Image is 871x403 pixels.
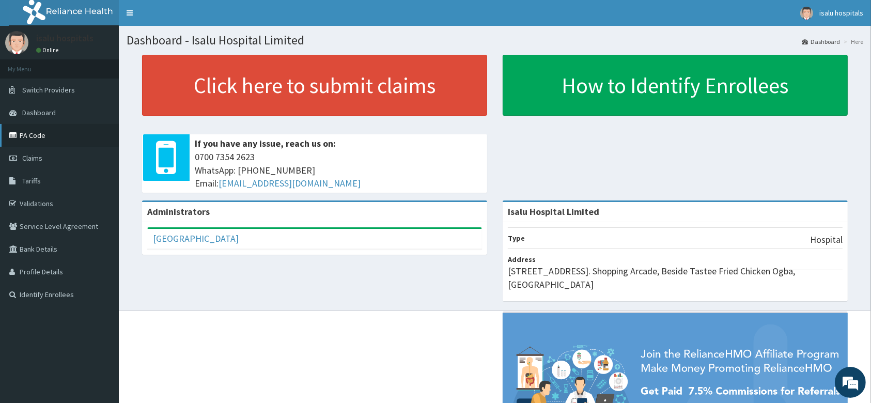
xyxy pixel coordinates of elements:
strong: Isalu Hospital Limited [508,206,599,218]
p: [STREET_ADDRESS]. Shopping Arcade, Beside Tastee Fried Chicken Ogba, [GEOGRAPHIC_DATA] [508,265,843,291]
span: isalu hospitals [819,8,863,18]
b: If you have any issue, reach us on: [195,137,336,149]
span: Claims [22,153,42,163]
a: [GEOGRAPHIC_DATA] [153,233,239,244]
a: How to Identify Enrollees [503,55,848,116]
span: Switch Providers [22,85,75,95]
img: User Image [5,31,28,54]
a: Click here to submit claims [142,55,487,116]
a: Dashboard [802,37,840,46]
img: User Image [800,7,813,20]
b: Type [508,234,525,243]
li: Here [841,37,863,46]
a: [EMAIL_ADDRESS][DOMAIN_NAME] [219,177,361,189]
span: 0700 7354 2623 WhatsApp: [PHONE_NUMBER] Email: [195,150,482,190]
b: Address [508,255,536,264]
p: Hospital [810,233,843,246]
span: Dashboard [22,108,56,117]
b: Administrators [147,206,210,218]
a: Online [36,47,61,54]
span: Tariffs [22,176,41,185]
p: isalu hospitals [36,34,94,43]
h1: Dashboard - Isalu Hospital Limited [127,34,863,47]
